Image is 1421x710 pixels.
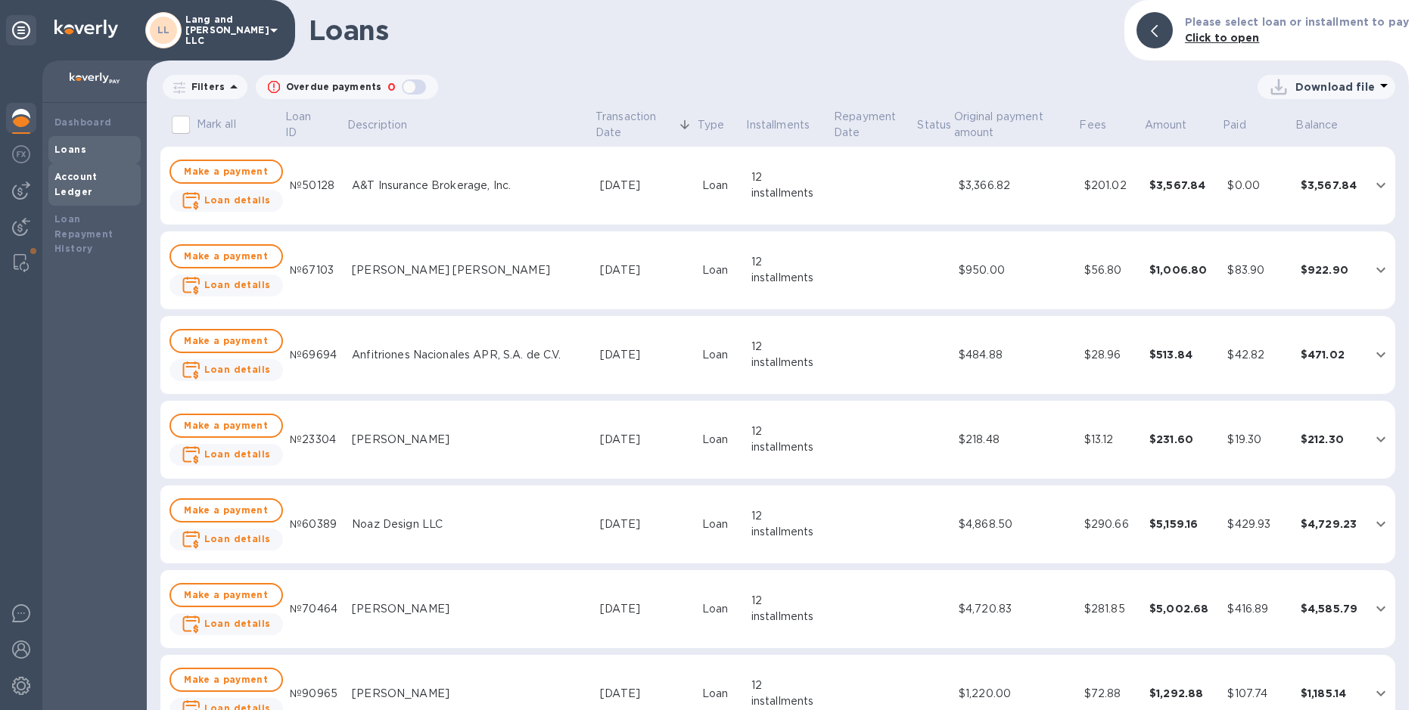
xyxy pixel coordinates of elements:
[959,178,1072,194] div: $3,366.82
[285,109,345,141] span: Loan ID
[157,24,170,36] b: LL
[1084,686,1137,702] div: $72.88
[600,686,690,702] div: [DATE]
[352,347,588,363] div: Anfitriones Nacionales APR, S.A. de C.V.
[702,262,739,278] div: Loan
[1079,117,1106,133] p: Fees
[595,109,675,141] p: Transaction Date
[1145,117,1187,133] p: Amount
[1149,347,1216,362] div: $513.84
[169,583,283,607] button: Make a payment
[954,109,1077,141] span: Original payment amount
[347,117,407,133] p: Description
[1149,601,1216,616] div: $5,002.68
[12,145,30,163] img: Foreign exchange
[1227,516,1288,532] div: $429.93
[600,178,690,194] div: [DATE]
[290,516,340,532] div: №60389
[1301,601,1363,616] div: $4,585.79
[169,668,283,692] button: Make a payment
[959,516,1072,532] div: $4,868.50
[169,190,283,212] button: Loan details
[751,254,827,286] div: 12 installments
[1301,347,1363,362] div: $471.02
[286,80,381,94] p: Overdue payments
[352,601,588,617] div: [PERSON_NAME]
[959,686,1072,702] div: $1,220.00
[54,213,113,255] b: Loan Repayment History
[1084,178,1137,194] div: $201.02
[746,117,829,133] span: Installments
[1084,262,1137,278] div: $56.80
[702,516,739,532] div: Loan
[309,14,1112,46] h1: Loans
[746,117,810,133] p: Installments
[54,20,118,38] img: Logo
[698,117,745,133] span: Type
[600,601,690,617] div: [DATE]
[1295,117,1338,133] p: Balance
[751,169,827,201] div: 12 installments
[917,117,951,133] p: Status
[1295,79,1375,95] p: Download file
[1084,432,1137,448] div: $13.12
[1149,516,1216,532] div: $5,159.16
[1370,174,1392,197] button: expand row
[204,194,271,206] b: Loan details
[1370,428,1392,451] button: expand row
[169,359,283,381] button: Loan details
[1227,347,1288,363] div: $42.82
[169,529,283,550] button: Loan details
[1079,117,1126,133] span: Fees
[204,364,271,375] b: Loan details
[1227,262,1288,278] div: $83.90
[290,347,340,363] div: №69694
[1227,601,1288,617] div: $416.89
[204,533,271,544] b: Loan details
[204,618,271,629] b: Loan details
[600,432,690,448] div: [DATE]
[347,117,427,133] span: Description
[183,586,269,604] span: Make a payment
[169,329,283,353] button: Make a payment
[1227,686,1288,702] div: $107.74
[183,417,269,435] span: Make a payment
[352,432,588,448] div: [PERSON_NAME]
[959,432,1072,448] div: $218.48
[169,244,283,268] button: Make a payment
[702,686,739,702] div: Loan
[702,347,739,363] div: Loan
[352,686,588,702] div: [PERSON_NAME]
[183,163,269,181] span: Make a payment
[600,516,690,532] div: [DATE]
[959,347,1072,363] div: $484.88
[751,508,827,540] div: 12 installments
[959,262,1072,278] div: $950.00
[1223,117,1246,133] p: Paid
[387,79,396,95] p: 0
[185,14,261,46] p: Lang and [PERSON_NAME] LLC
[256,75,438,99] button: Overdue payments0
[183,332,269,350] span: Make a payment
[1370,259,1392,281] button: expand row
[1301,432,1363,447] div: $212.30
[751,677,827,709] div: 12 installments
[1301,686,1363,701] div: $1,185.14
[290,178,340,194] div: №50128
[834,109,915,141] p: Repayment Date
[751,339,827,371] div: 12 installments
[698,117,725,133] p: Type
[1084,347,1137,363] div: $28.96
[1149,432,1216,447] div: $231.60
[702,432,739,448] div: Loan
[1301,516,1363,532] div: $4,729.23
[204,448,271,460] b: Loan details
[183,247,269,265] span: Make a payment
[169,498,283,522] button: Make a payment
[169,160,283,184] button: Make a payment
[290,601,340,617] div: №70464
[1370,343,1392,366] button: expand row
[183,671,269,689] span: Make a payment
